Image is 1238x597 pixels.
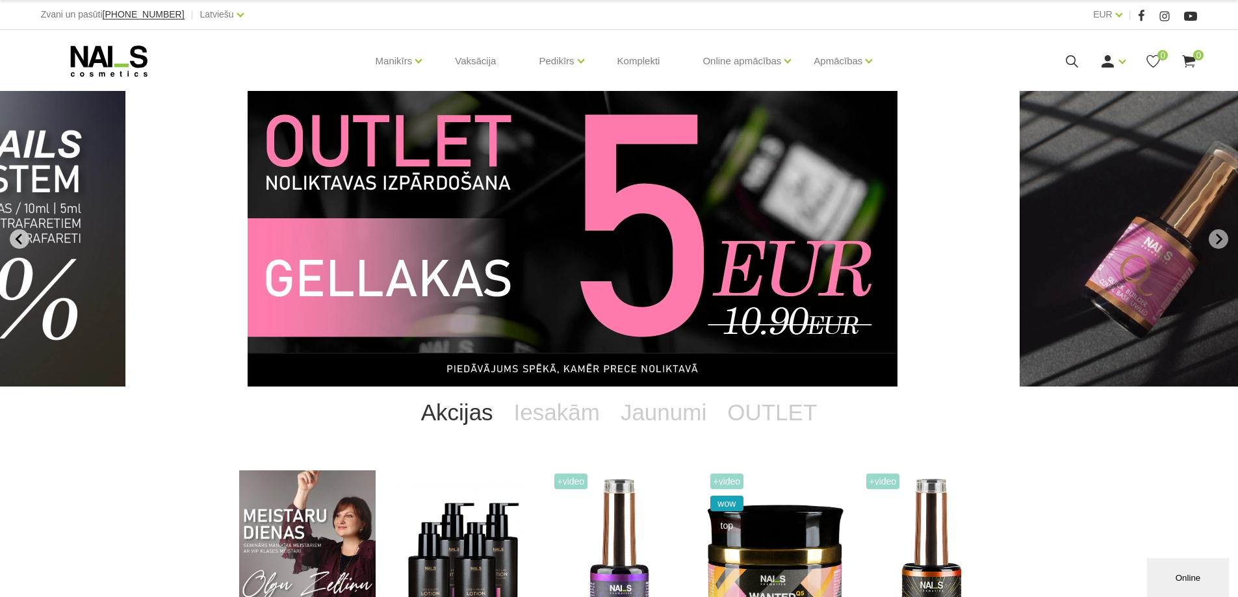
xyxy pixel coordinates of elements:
span: 0 [1157,50,1168,60]
span: | [1129,6,1131,23]
li: 13 of 14 [248,91,990,387]
span: +Video [554,474,588,489]
button: Previous slide [10,229,29,249]
a: Akcijas [411,387,504,438]
a: Latviešu [200,6,234,22]
a: Pedikīrs [539,35,574,87]
span: +Video [866,474,900,489]
a: Apmācības [814,35,862,87]
a: OUTLET [717,387,827,438]
a: Komplekti [607,30,671,92]
iframe: chat widget [1147,555,1232,597]
a: Vaksācija [445,30,506,92]
a: 0 [1181,53,1197,70]
a: EUR [1093,6,1113,22]
a: Manikīrs [376,35,413,87]
span: 0 [1193,50,1204,60]
span: top [710,518,744,533]
button: Next slide [1209,229,1228,249]
span: +Video [710,474,744,489]
span: wow [710,496,744,511]
span: | [191,6,194,23]
a: 0 [1145,53,1161,70]
a: Jaunumi [610,387,717,438]
a: [PHONE_NUMBER] [103,10,185,19]
a: Iesakām [504,387,610,438]
a: Online apmācības [703,35,781,87]
div: Zvani un pasūti [41,6,185,23]
span: [PHONE_NUMBER] [103,9,185,19]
